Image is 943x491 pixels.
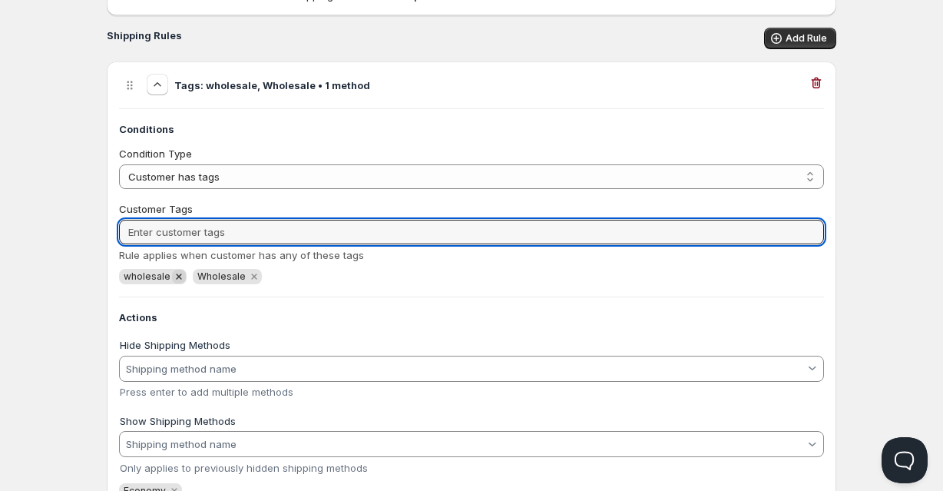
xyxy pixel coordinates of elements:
button: Remove Wholesale [247,270,261,284]
div: Only applies to previously hidden shipping methods [120,462,824,474]
iframe: Help Scout Beacon - Open [882,437,928,483]
h4: Conditions [119,121,824,137]
label: Show Shipping Methods [120,415,236,427]
h4: Actions [119,310,824,325]
span: wholesale [124,270,170,282]
button: Add Rule [764,28,836,49]
span: Wholesale [197,270,246,282]
label: Hide Shipping Methods [120,339,230,351]
h3: Tags: wholesale, Wholesale • 1 method [174,78,370,93]
span: Condition Type [119,148,192,160]
h2: Shipping Rules [107,28,182,49]
input: Enter customer tags [119,220,824,244]
div: Press enter to add multiple methods [120,386,824,398]
input: Shipping method name [124,432,805,456]
span: Rule applies when customer has any of these tags [119,249,364,261]
button: Remove wholesale [172,270,186,284]
input: Shipping method name [124,357,805,381]
span: Add Rule [786,32,827,45]
span: Customer Tags [119,203,193,215]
